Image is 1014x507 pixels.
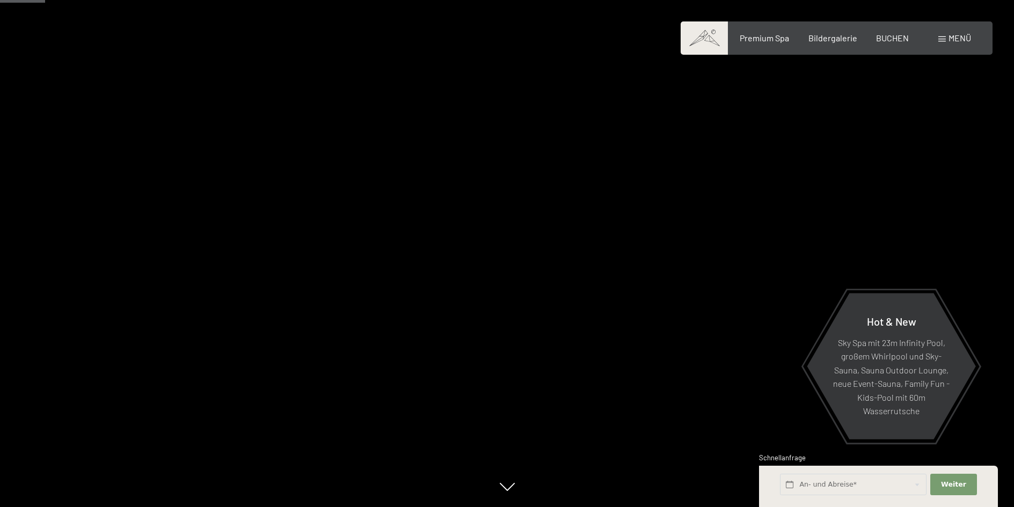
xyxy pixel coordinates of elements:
span: Hot & New [867,314,916,327]
span: Schnellanfrage [759,453,806,462]
a: BUCHEN [876,33,909,43]
a: Hot & New Sky Spa mit 23m Infinity Pool, großem Whirlpool und Sky-Sauna, Sauna Outdoor Lounge, ne... [806,292,976,440]
button: Weiter [930,474,976,496]
a: Premium Spa [740,33,789,43]
span: Menü [949,33,971,43]
span: Weiter [941,480,966,489]
a: Bildergalerie [808,33,857,43]
p: Sky Spa mit 23m Infinity Pool, großem Whirlpool und Sky-Sauna, Sauna Outdoor Lounge, neue Event-S... [833,335,950,418]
